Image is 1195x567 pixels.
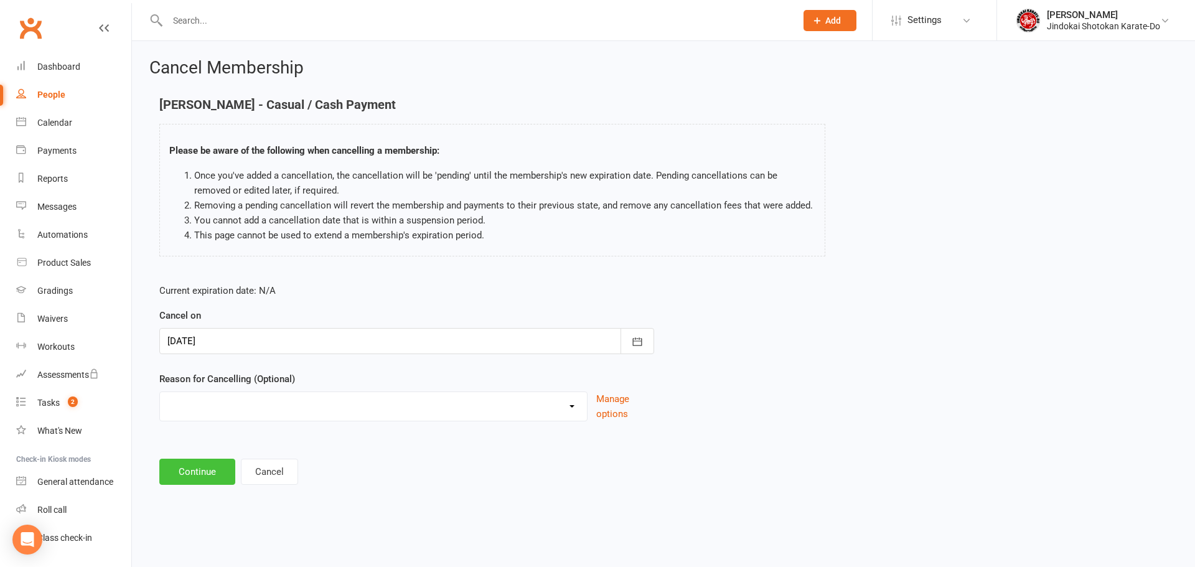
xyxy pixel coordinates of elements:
a: Reports [16,165,131,193]
a: Roll call [16,496,131,524]
a: Dashboard [16,53,131,81]
h2: Cancel Membership [149,59,1178,78]
a: Waivers [16,305,131,333]
a: Gradings [16,277,131,305]
button: Continue [159,459,235,485]
a: Product Sales [16,249,131,277]
li: Removing a pending cancellation will revert the membership and payments to their previous state, ... [194,198,815,213]
div: Reports [37,174,68,184]
div: Dashboard [37,62,80,72]
a: Clubworx [15,12,46,44]
input: Search... [164,12,787,29]
a: Calendar [16,109,131,137]
strong: Please be aware of the following when cancelling a membership: [169,145,439,156]
a: Payments [16,137,131,165]
div: Open Intercom Messenger [12,525,42,555]
div: Assessments [37,370,99,380]
span: Settings [907,6,942,34]
a: What's New [16,417,131,445]
div: Waivers [37,314,68,324]
div: Jindokai Shotokan Karate-Do [1047,21,1160,32]
div: General attendance [37,477,113,487]
div: Roll call [37,505,67,515]
a: People [16,81,131,109]
li: You cannot add a cancellation date that is within a suspension period. [194,213,815,228]
div: Workouts [37,342,75,352]
button: Cancel [241,459,298,485]
a: Messages [16,193,131,221]
h4: [PERSON_NAME] - Casual / Cash Payment [159,98,825,111]
div: Gradings [37,286,73,296]
div: Product Sales [37,258,91,268]
div: Class check-in [37,533,92,543]
span: 2 [68,396,78,407]
label: Cancel on [159,308,201,323]
button: Manage options [596,391,654,421]
img: thumb_image1661986740.png [1016,8,1041,33]
div: Tasks [37,398,60,408]
div: Calendar [37,118,72,128]
a: Assessments [16,361,131,389]
li: Once you've added a cancellation, the cancellation will be 'pending' until the membership's new e... [194,168,815,198]
div: Automations [37,230,88,240]
p: Current expiration date: N/A [159,283,654,298]
label: Reason for Cancelling (Optional) [159,372,295,387]
a: Automations [16,221,131,249]
div: Messages [37,202,77,212]
div: Payments [37,146,77,156]
button: Add [804,10,856,31]
a: Workouts [16,333,131,361]
a: Class kiosk mode [16,524,131,552]
span: Add [825,16,841,26]
div: [PERSON_NAME] [1047,9,1160,21]
a: Tasks 2 [16,389,131,417]
div: People [37,90,65,100]
div: What's New [37,426,82,436]
li: This page cannot be used to extend a membership's expiration period. [194,228,815,243]
a: General attendance kiosk mode [16,468,131,496]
